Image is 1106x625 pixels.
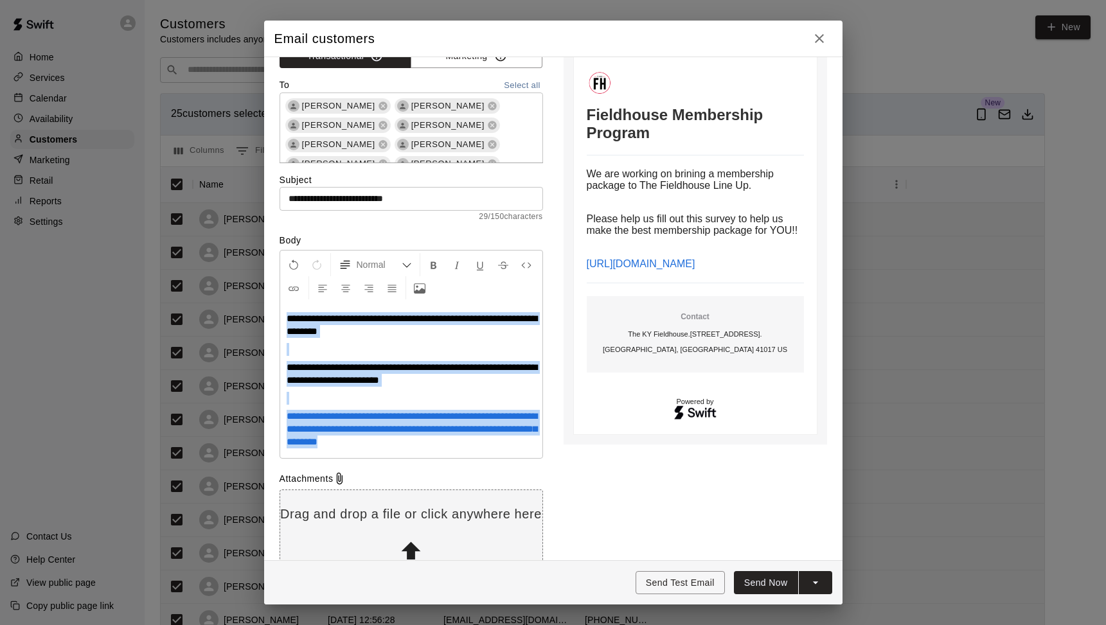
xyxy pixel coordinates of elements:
[334,253,417,276] button: Formatting Options
[285,98,391,114] div: [PERSON_NAME]
[297,157,380,170] span: [PERSON_NAME]
[285,137,391,152] div: [PERSON_NAME]
[492,253,514,276] button: Format Strikethrough
[288,139,299,150] div: Chris McCoy
[409,276,431,299] button: Upload Image
[358,276,380,299] button: Right Align
[587,168,777,191] span: We are working on brining a membership package to The Fieldhouse Line Up.
[312,276,334,299] button: Left Align
[280,472,543,485] div: Attachments
[406,119,490,132] span: [PERSON_NAME]
[592,326,799,357] p: The KY Fieldhouse . [STREET_ADDRESS]. [GEOGRAPHIC_DATA], [GEOGRAPHIC_DATA] 41017 US
[288,158,299,170] div: Kyle Chevalier
[297,100,380,112] span: [PERSON_NAME]
[285,156,391,172] div: [PERSON_NAME]
[280,78,290,93] label: To
[283,276,305,299] button: Insert Link
[515,253,537,276] button: Insert Code
[734,571,798,595] button: Send Now
[423,253,445,276] button: Format Bold
[280,234,543,247] label: Body
[395,98,500,114] div: [PERSON_NAME]
[406,157,490,170] span: [PERSON_NAME]
[395,137,500,152] div: [PERSON_NAME]
[587,398,804,405] p: Powered by
[306,253,328,276] button: Redo
[395,156,500,172] div: [PERSON_NAME]
[406,138,490,151] span: [PERSON_NAME]
[587,70,612,96] img: The KY Fieldhouse
[297,119,380,132] span: [PERSON_NAME]
[397,100,409,112] div: Sarah Rose
[335,276,357,299] button: Center Align
[502,78,543,93] button: Select all
[288,119,299,131] div: Tom Seibert
[397,158,409,170] div: Shae Westfall
[673,404,717,421] img: Swift logo
[357,258,402,271] span: Normal
[397,119,409,131] div: Dan Bachman
[734,571,832,595] div: split button
[397,139,409,150] div: Lauren Boudreau
[285,118,391,133] div: [PERSON_NAME]
[395,118,500,133] div: [PERSON_NAME]
[274,30,375,48] h5: Email customers
[587,213,798,236] span: Please help us fill out this survey to help us make the best membership package for YOU!!
[469,253,491,276] button: Format Underline
[406,100,490,112] span: [PERSON_NAME]
[636,571,725,595] button: Send Test Email
[297,138,380,151] span: [PERSON_NAME]
[280,173,543,186] label: Subject
[592,312,799,322] p: Contact
[288,100,299,112] div: David Owens
[446,253,468,276] button: Format Italics
[587,106,804,142] h1: Fieldhouse Membership Program
[587,258,695,269] a: [URL][DOMAIN_NAME]
[280,506,542,523] p: Drag and drop a file or click anywhere here
[280,211,543,224] span: 29 / 150 characters
[283,253,305,276] button: Undo
[381,276,403,299] button: Justify Align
